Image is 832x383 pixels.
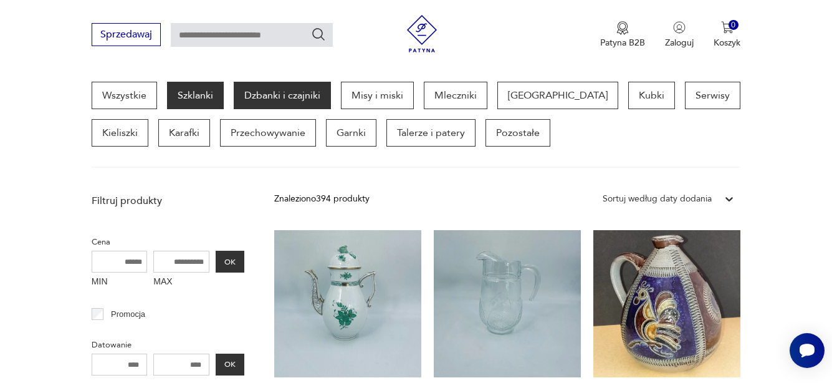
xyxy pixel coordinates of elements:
img: Patyna - sklep z meblami i dekoracjami vintage [403,15,441,52]
p: Promocja [111,308,145,321]
p: Koszyk [714,37,740,49]
a: Dzbanki i czajniki [234,82,331,109]
button: OK [216,354,244,376]
a: Garnki [326,119,376,147]
a: Kieliszki [92,119,148,147]
a: Karafki [158,119,210,147]
iframe: Smartsupp widget button [790,333,825,368]
div: Sortuj według daty dodania [603,192,712,206]
img: Ikona medalu [616,21,629,35]
p: Datowanie [92,338,244,352]
label: MAX [153,273,209,293]
button: OK [216,251,244,273]
p: Filtruj produkty [92,194,244,208]
a: Przechowywanie [220,119,316,147]
a: Pozostałe [485,119,550,147]
div: Znaleziono 394 produkty [274,192,370,206]
button: Szukaj [311,27,326,42]
img: Ikonka użytkownika [673,21,686,34]
a: Misy i miski [341,82,414,109]
a: Sprzedawaj [92,31,161,40]
a: Mleczniki [424,82,487,109]
div: 0 [729,20,739,31]
a: Kubki [628,82,675,109]
button: 0Koszyk [714,21,740,49]
a: Serwisy [685,82,740,109]
button: Patyna B2B [600,21,645,49]
p: Zaloguj [665,37,694,49]
label: MIN [92,273,148,293]
button: Zaloguj [665,21,694,49]
img: Ikona koszyka [721,21,734,34]
button: Sprzedawaj [92,23,161,46]
a: [GEOGRAPHIC_DATA] [497,82,618,109]
p: Patyna B2B [600,37,645,49]
a: Talerze i patery [386,119,476,147]
a: Ikona medaluPatyna B2B [600,21,645,49]
a: Szklanki [167,82,224,109]
p: Cena [92,235,244,249]
a: Wszystkie [92,82,157,109]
